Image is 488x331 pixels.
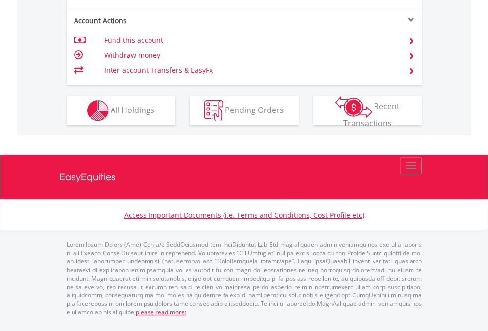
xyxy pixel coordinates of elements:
[67,240,422,316] p: Lorem Ipsum Dolors (Ame) Con a/e SeddOeiusmod tem InciDiduntut Lab Etd mag aliquaen admin veniamq...
[104,33,396,48] td: Fund this account
[136,308,186,316] a: please read more:
[87,100,109,121] img: holdings-wht.png
[225,104,284,115] span: Pending Orders
[335,96,372,118] img: transactions-zar-wht.png
[190,96,299,125] button: Pending Orders
[59,155,429,199] a: EasyEquities
[124,210,364,220] a: Access Important Documents (i.e. Terms and Conditions, Cost Profile etc)
[313,96,422,125] button: Recent Transactions
[111,104,154,115] span: All Holdings
[67,16,244,26] div: Account Actions
[104,48,396,63] td: Withdraw money
[204,100,223,121] img: pending_instructions-wht.png
[67,96,175,125] button: All Holdings
[104,63,396,77] td: Inter-account Transfers & EasyFx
